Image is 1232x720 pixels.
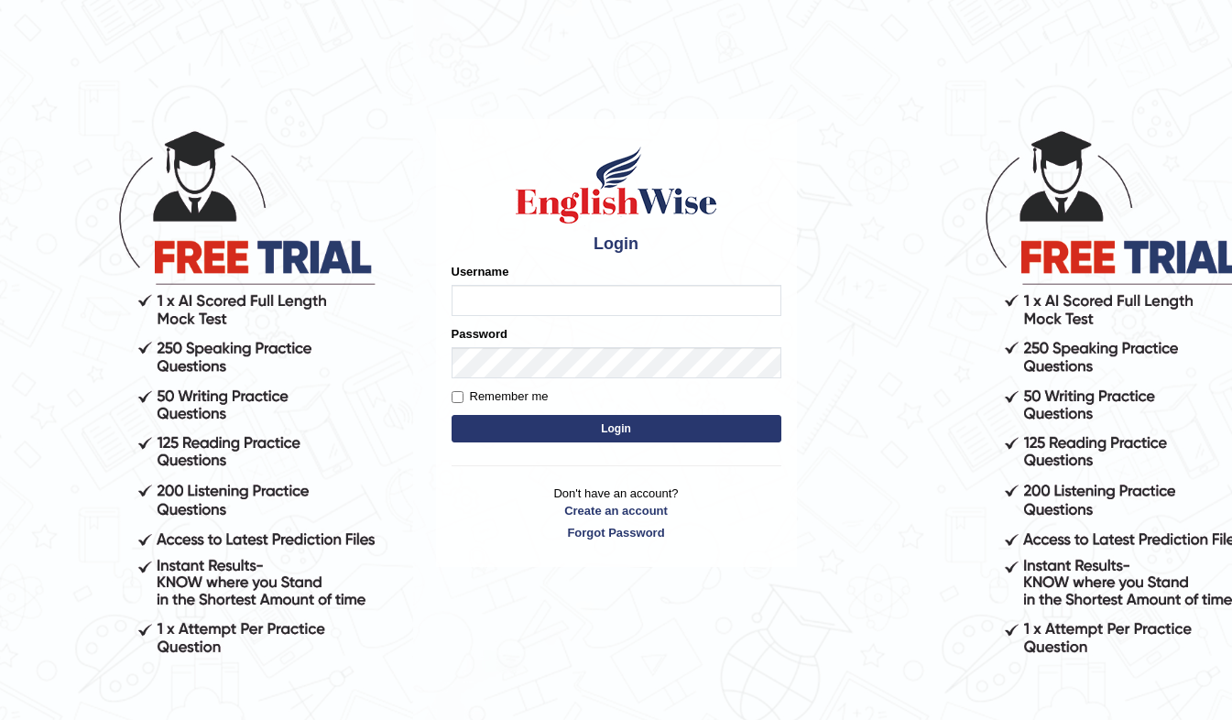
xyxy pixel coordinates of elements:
label: Username [452,263,509,280]
img: Logo of English Wise sign in for intelligent practice with AI [512,144,721,226]
button: Login [452,415,781,442]
h4: Login [452,235,781,254]
a: Forgot Password [452,524,781,541]
p: Don't have an account? [452,485,781,541]
label: Remember me [452,387,549,406]
input: Remember me [452,391,463,403]
label: Password [452,325,507,343]
a: Create an account [452,502,781,519]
